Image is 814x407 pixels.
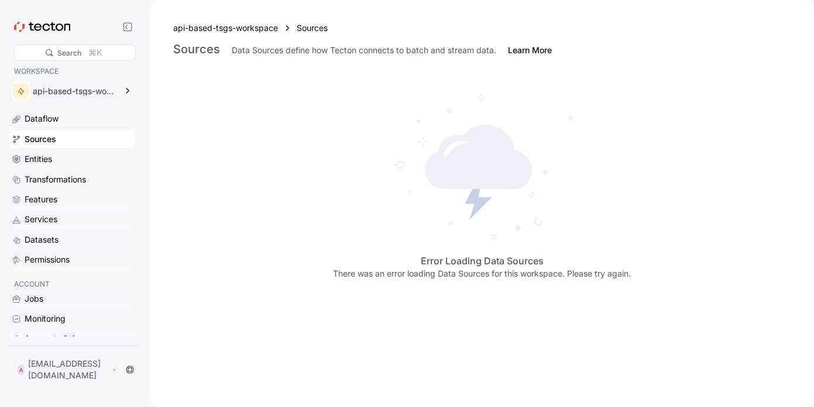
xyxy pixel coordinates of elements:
[297,22,338,35] a: Sources
[25,213,57,226] div: Services
[25,332,99,345] div: Accounts & Access
[9,310,135,327] a: Monitoring
[25,253,70,266] div: Permissions
[9,211,135,228] a: Services
[232,44,496,56] div: Data Sources define how Tecton connects to batch and stream data.
[9,290,135,308] a: Jobs
[25,133,56,146] div: Sources
[9,191,135,208] a: Features
[57,47,81,58] div: Search
[25,193,57,206] div: Features
[9,171,135,188] a: Transformations
[9,231,135,249] a: Datasets
[9,110,135,127] a: Dataflow
[333,254,631,268] h4: Error Loading Data Sources
[333,268,631,280] p: There was an error loading Data Sources for this workspace. Please try again.
[14,44,136,61] div: Search⌘K
[14,278,130,290] p: ACCOUNT
[9,130,135,148] a: Sources
[173,42,220,56] h3: Sources
[25,233,59,246] div: Datasets
[25,112,59,125] div: Dataflow
[25,312,66,325] div: Monitoring
[9,150,135,168] a: Entities
[173,22,278,35] a: api-based-tsgs-workspace
[9,251,135,268] a: Permissions
[16,363,26,377] div: A
[14,65,130,77] p: WORKSPACE
[508,44,552,56] a: Learn More
[25,292,43,305] div: Jobs
[25,173,86,186] div: Transformations
[33,87,116,95] div: api-based-tsgs-workspace
[25,153,52,165] div: Entities
[88,46,102,59] div: ⌘K
[28,358,109,381] p: [EMAIL_ADDRESS][DOMAIN_NAME]
[9,330,135,347] a: Accounts & Access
